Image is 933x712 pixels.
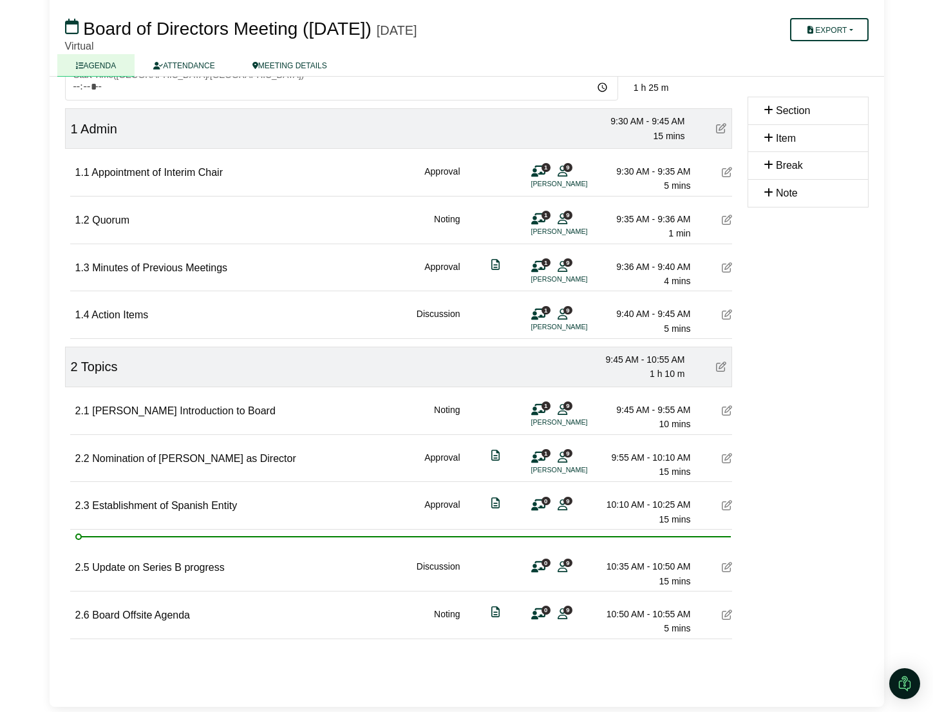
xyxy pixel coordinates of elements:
[434,212,460,241] div: Noting
[424,497,460,526] div: Approval
[80,122,117,136] span: Admin
[92,500,237,511] span: Establishment of Spanish Entity
[563,258,572,267] span: 9
[92,262,227,273] span: Minutes of Previous Meetings
[377,23,417,38] div: [DATE]
[601,559,691,573] div: 10:35 AM - 10:50 AM
[71,122,78,136] span: 1
[75,453,90,464] span: 2.2
[424,450,460,479] div: Approval
[563,163,572,171] span: 9
[531,274,628,285] li: [PERSON_NAME]
[75,500,90,511] span: 2.3
[664,323,690,334] span: 5 mins
[75,262,90,273] span: 1.3
[417,559,460,588] div: Discussion
[542,559,551,567] span: 0
[91,167,223,178] span: Appointment of Interim Chair
[664,180,690,191] span: 5 mins
[65,41,94,52] span: Virtual
[601,497,691,512] div: 10:10 AM - 10:25 AM
[563,306,572,314] span: 9
[595,114,685,128] div: 9:30 AM - 9:45 AM
[664,623,690,633] span: 5 mins
[650,369,684,379] span: 1 h 10 m
[601,260,691,274] div: 9:36 AM - 9:40 AM
[542,306,551,314] span: 1
[71,360,78,374] span: 2
[563,211,572,219] span: 9
[92,405,276,416] span: [PERSON_NAME] Introduction to Board
[601,212,691,226] div: 9:35 AM - 9:36 AM
[542,449,551,457] span: 1
[776,133,796,144] span: Item
[889,668,920,699] div: Open Intercom Messenger
[434,607,460,636] div: Noting
[601,307,691,321] div: 9:40 AM - 9:45 AM
[659,467,690,477] span: 15 mins
[75,309,90,320] span: 1.4
[531,226,628,237] li: [PERSON_NAME]
[135,54,233,77] a: ATTENDANCE
[75,405,90,416] span: 2.1
[417,307,460,336] div: Discussion
[653,131,684,141] span: 15 mins
[542,401,551,410] span: 1
[424,260,460,289] div: Approval
[664,276,690,286] span: 4 mins
[601,450,691,465] div: 9:55 AM - 10:10 AM
[92,610,190,621] span: Board Offsite Agenda
[92,215,129,226] span: Quorum
[542,211,551,219] span: 1
[75,167,90,178] span: 1.1
[92,562,224,573] span: Update on Series B progress
[92,453,296,464] span: Nomination of [PERSON_NAME] as Director
[563,559,572,567] span: 9
[91,309,148,320] span: Action Items
[424,164,460,193] div: Approval
[601,164,691,178] div: 9:30 AM - 9:35 AM
[668,228,690,238] span: 1 min
[563,401,572,410] span: 9
[83,19,372,39] span: Board of Directors Meeting ([DATE])
[776,160,803,171] span: Break
[542,163,551,171] span: 1
[75,215,90,226] span: 1.2
[601,403,691,417] div: 9:45 AM - 9:55 AM
[234,54,346,77] a: MEETING DETAILS
[563,497,572,505] span: 9
[531,417,628,428] li: [PERSON_NAME]
[563,606,572,614] span: 9
[531,322,628,332] li: [PERSON_NAME]
[531,465,628,476] li: [PERSON_NAME]
[659,514,690,524] span: 15 mins
[57,54,135,77] a: AGENDA
[776,105,810,116] span: Section
[634,82,668,93] span: 1 h 25 m
[542,606,551,614] span: 0
[601,607,691,621] div: 10:50 AM - 10:55 AM
[776,188,798,198] span: Note
[790,18,868,41] button: Export
[75,562,90,573] span: 2.5
[542,497,551,505] span: 0
[434,403,460,432] div: Noting
[75,610,90,621] span: 2.6
[81,360,118,374] span: Topics
[659,419,690,429] span: 10 mins
[542,258,551,267] span: 1
[531,178,628,189] li: [PERSON_NAME]
[563,449,572,457] span: 9
[659,576,690,586] span: 15 mins
[595,352,685,367] div: 9:45 AM - 10:55 AM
